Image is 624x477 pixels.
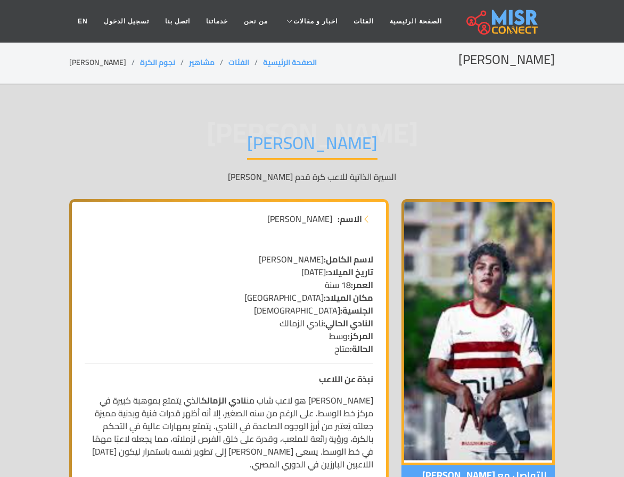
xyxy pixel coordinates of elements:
li: [PERSON_NAME] [69,57,140,68]
a: الصفحة الرئيسية [263,55,317,69]
img: main.misr_connect [466,8,538,35]
a: مشاهير [189,55,215,69]
strong: المركز: [348,328,373,344]
strong: الاسم: [338,212,362,225]
span: اخبار و مقالات [293,17,338,26]
a: الفئات [228,55,249,69]
p: [PERSON_NAME] هو لاعب شاب من الذي يتمتع بموهبة كبيرة في مركز خط الوسط. على الرغم من سنه الصغير، إ... [85,394,373,471]
a: الصفحة الرئيسية [382,11,449,31]
span: [PERSON_NAME] [267,212,332,225]
strong: نادي الزمالك [201,392,247,408]
a: الفئات [346,11,382,31]
a: نجوم الكرة [140,55,175,69]
strong: العمر: [351,277,373,293]
a: اخبار و مقالات [276,11,346,31]
a: تسجيل الدخول [96,11,157,31]
h1: [PERSON_NAME] [247,133,377,160]
a: خدماتنا [198,11,236,31]
h2: [PERSON_NAME] [458,52,555,68]
strong: النادي الحالي: [323,315,373,331]
strong: مكان الميلاد: [324,290,373,306]
strong: لاسم الكامل: [324,251,373,267]
strong: الحالة: [350,341,373,357]
a: EN [70,11,96,31]
strong: تاريخ الميلاد: [326,264,373,280]
p: السيرة الذاتية للاعب كرة قدم [PERSON_NAME] [69,170,555,183]
img: محمد السيد [401,199,555,465]
a: اتصل بنا [157,11,198,31]
a: من نحن [236,11,275,31]
strong: نبذة عن اللاعب [319,371,373,387]
p: [PERSON_NAME] [DATE] 18 سنة [GEOGRAPHIC_DATA] [DEMOGRAPHIC_DATA] نادي الزمالك وسط متاح [85,253,373,355]
strong: الجنسية: [340,302,373,318]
